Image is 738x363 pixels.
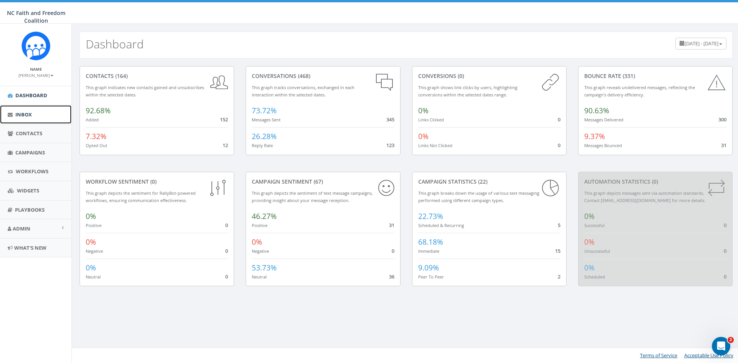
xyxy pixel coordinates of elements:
span: 0 [225,222,228,229]
span: Playbooks [15,206,45,213]
small: [PERSON_NAME] [18,73,53,78]
iframe: Intercom live chat [712,337,730,355]
small: Negative [252,248,269,254]
span: (331) [621,72,635,80]
span: (468) [296,72,310,80]
span: 0 [225,273,228,280]
span: 0% [252,237,262,247]
span: 0 [558,116,560,123]
small: This graph tracks conversations, exchanged in each interaction within the selected dates. [252,85,354,98]
span: Campaigns [15,149,45,156]
span: 0 [724,273,726,280]
small: This graph indicates new contacts gained and unsubscribes within the selected dates. [86,85,204,98]
span: 0% [418,131,429,141]
span: What's New [14,244,47,251]
span: 22.73% [418,211,443,221]
div: Automation Statistics [584,178,726,186]
small: Successful [584,222,605,228]
small: Negative [86,248,103,254]
span: 0% [584,211,595,221]
div: Campaign Sentiment [252,178,394,186]
span: 0 [558,142,560,149]
span: 0% [86,237,96,247]
h2: Dashboard [86,38,144,50]
small: Opted Out [86,143,107,148]
span: (0) [149,178,156,185]
small: This graph reveals undelivered messages, reflecting the campaign's delivery efficiency. [584,85,695,98]
span: (164) [114,72,128,80]
span: 2 [558,273,560,280]
span: 12 [223,142,228,149]
span: 92.68% [86,106,111,116]
small: Messages Sent [252,117,281,123]
a: [PERSON_NAME] [18,71,53,78]
small: Added [86,117,99,123]
span: 345 [386,116,394,123]
span: 46.27% [252,211,277,221]
small: Positive [252,222,268,228]
span: 68.18% [418,237,443,247]
span: 0 [724,222,726,229]
span: (0) [456,72,464,80]
span: 15 [555,247,560,254]
span: 31 [389,222,394,229]
span: NC Faith and Freedom Coalition [7,9,65,24]
span: [DATE] - [DATE] [685,40,718,47]
a: Terms of Service [640,352,677,359]
span: 5 [558,222,560,229]
span: 0% [86,211,96,221]
span: Widgets [17,187,39,194]
span: 9.37% [584,131,605,141]
small: This graph depicts the sentiment for RallyBot-powered workflows, ensuring communication effective... [86,190,196,203]
span: 7.32% [86,131,106,141]
small: Immediate [418,248,439,254]
img: Rally_Corp_Icon.png [22,31,50,60]
span: Dashboard [15,92,47,99]
div: Workflow Sentiment [86,178,228,186]
div: conversions [418,72,560,80]
span: 36 [389,273,394,280]
small: Name [30,66,42,72]
small: Positive [86,222,101,228]
small: Neutral [86,274,101,280]
span: (22) [477,178,487,185]
div: Bounce Rate [584,72,726,80]
span: Inbox [15,111,32,118]
span: 0 [225,247,228,254]
span: 0% [86,263,96,273]
small: Messages Delivered [584,117,623,123]
span: 0% [418,106,429,116]
span: 9.09% [418,263,439,273]
a: Acceptable Use Policy [684,352,733,359]
span: Contacts [16,130,42,137]
span: 26.28% [252,131,277,141]
div: contacts [86,72,228,80]
small: Peer To Peer [418,274,444,280]
span: (67) [312,178,323,185]
span: 2 [728,337,734,343]
span: 123 [386,142,394,149]
small: This graph shows link clicks by users, highlighting conversions within the selected dates range. [418,85,517,98]
small: Links Clicked [418,117,444,123]
small: Scheduled [584,274,605,280]
small: This graph depicts the sentiment of text message campaigns, providing insight about your message ... [252,190,373,203]
span: 0% [584,263,595,273]
span: 31 [721,142,726,149]
small: Reply Rate [252,143,273,148]
div: conversations [252,72,394,80]
span: Workflows [16,168,48,175]
span: 53.73% [252,263,277,273]
span: (0) [650,178,658,185]
small: Scheduled & Recurring [418,222,464,228]
div: Campaign Statistics [418,178,560,186]
small: Links Not Clicked [418,143,452,148]
span: Admin [13,225,30,232]
small: Unsuccessful [584,248,610,254]
span: 0 [724,247,726,254]
span: 73.72% [252,106,277,116]
small: This graph breaks down the usage of various text messaging performed using different campaign types. [418,190,539,203]
span: 0 [392,247,394,254]
span: 0% [584,237,595,247]
span: 90.63% [584,106,609,116]
small: Messages Bounced [584,143,622,148]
